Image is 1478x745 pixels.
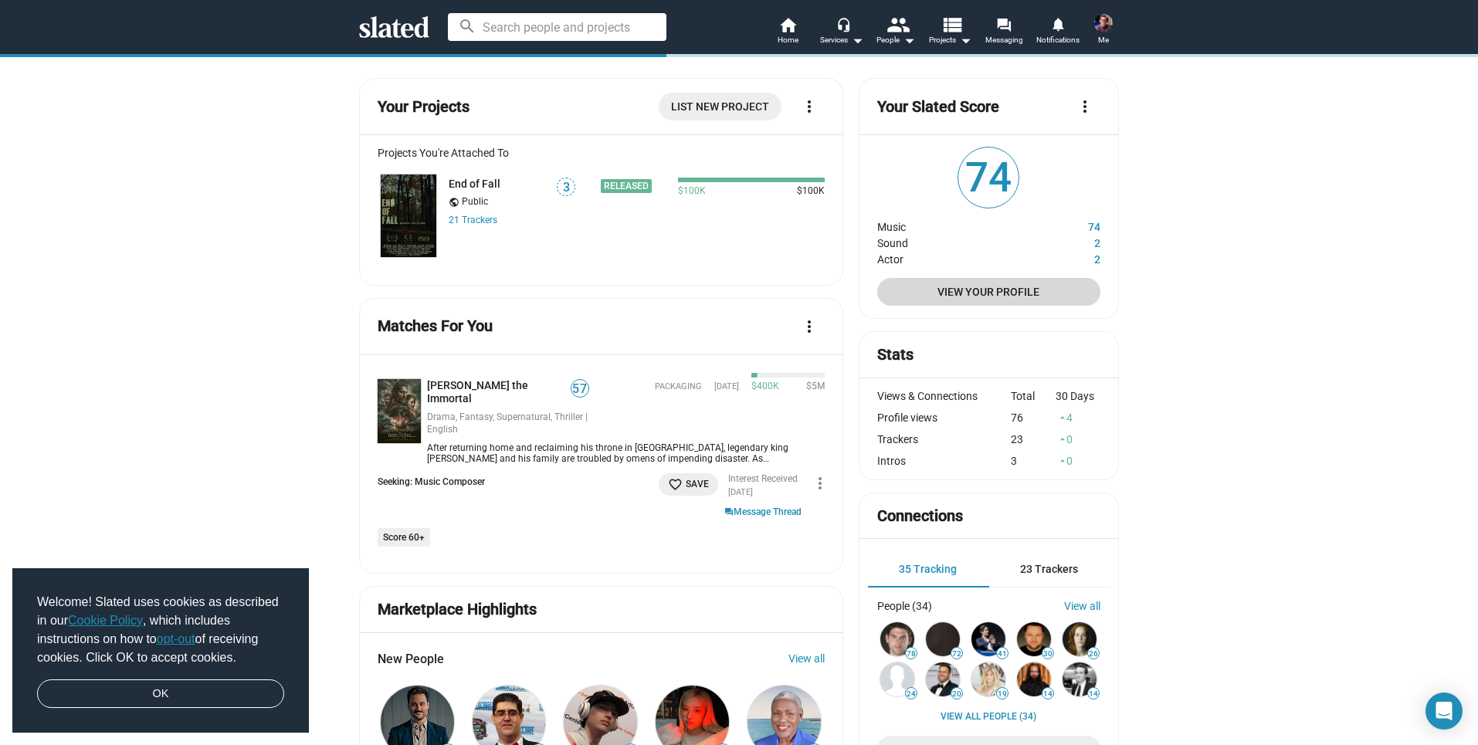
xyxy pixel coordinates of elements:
[378,528,430,547] li: Score 60+
[378,97,470,117] mat-card-title: Your Projects
[378,379,421,443] img: Odysseus the Immortal
[877,455,1012,467] div: Intros
[659,473,718,496] button: Save
[811,474,829,493] mat-icon: more_vert
[1050,16,1065,31] mat-icon: notifications
[877,217,1042,233] dt: Music
[655,381,702,393] span: Packaging
[68,614,143,627] a: Cookie Policy
[958,147,1019,208] span: 74
[1057,434,1068,445] mat-icon: arrow_drop_up
[815,15,869,49] button: Services
[724,506,734,519] mat-icon: question_answer
[1076,97,1094,116] mat-icon: more_vert
[37,593,284,667] span: Welcome! Slated uses cookies as described in our , which includes instructions on how to of recei...
[1098,31,1109,49] span: Me
[12,568,309,733] div: cookieconsent
[941,711,1036,723] a: View all People (34)
[848,31,866,49] mat-icon: arrow_drop_down
[1056,411,1100,424] div: 4
[1064,600,1100,612] a: View all
[601,179,652,193] div: Released
[877,344,914,365] mat-card-title: Stats
[1042,217,1100,233] dd: 74
[1063,662,1097,696] img: Giles Andrew
[714,381,739,393] time: [DATE]
[1056,455,1100,467] div: 0
[157,632,195,645] a: opt-out
[378,316,493,337] mat-card-title: Matches For You
[449,178,500,190] a: End of Fall
[1088,649,1099,659] span: 26
[880,622,914,656] img: Dixon McPhillips
[378,379,421,464] a: Odysseus the Immortal
[820,31,863,49] div: Services
[761,15,815,49] a: Home
[1011,411,1056,424] div: 76
[800,317,819,336] mat-icon: more_vert
[926,622,960,656] img: Jongnic Bontemps
[381,174,436,257] img: End of Fall
[659,93,781,120] a: List New Project
[571,381,588,397] span: 57
[1085,11,1122,51] button: Kenny WoodMe
[926,662,960,696] img: John Kellogg
[378,147,825,159] div: Projects You're Attached To
[996,17,1011,32] mat-icon: forum
[778,31,798,49] span: Home
[929,31,971,49] span: Projects
[427,379,571,405] a: [PERSON_NAME] the Immortal
[880,662,914,696] img: Sung Rok Choi
[668,477,683,492] mat-icon: favorite_border
[1063,622,1097,656] img: Christine Weatherup
[427,411,589,436] div: Drama, Fantasy, Supernatural, Thriller | English
[997,649,1008,659] span: 41
[678,185,706,198] span: $100K
[1017,622,1051,656] img: Nicolaas Bertelsen
[378,651,444,667] span: New People
[997,689,1008,699] span: 19
[800,381,825,393] span: $5M
[493,215,497,225] span: s
[877,97,999,117] mat-card-title: Your Slated Score
[877,390,1012,402] div: Views & Connections
[37,679,284,709] a: dismiss cookie message
[1011,433,1056,445] div: 23
[941,13,963,36] mat-icon: view_list
[1042,249,1100,266] dd: 2
[378,476,485,489] div: Seeking: Music Composer
[956,31,975,49] mat-icon: arrow_drop_down
[1057,412,1068,423] mat-icon: arrow_drop_up
[1094,14,1113,32] img: Kenny Wood
[668,476,709,493] span: Save
[449,215,497,225] a: 21 Trackers
[778,15,797,34] mat-icon: home
[985,31,1023,49] span: Messaging
[1011,455,1056,467] div: 3
[791,185,825,198] span: $100K
[462,196,488,208] span: Public
[869,15,923,49] button: People
[788,652,825,665] a: View all
[724,505,802,519] a: Message Thread
[906,649,917,659] span: 78
[421,442,825,464] div: After returning home and reclaiming his throne in Ithaca, legendary king Odysseus and his family ...
[728,473,798,486] div: Interest Received
[728,487,753,497] time: [DATE]
[899,563,957,575] span: 35 Tracking
[378,171,439,260] a: End of Fall
[906,689,917,699] span: 24
[890,278,1088,306] span: View Your Profile
[1042,689,1053,699] span: 14
[1042,233,1100,249] dd: 2
[877,249,1042,266] dt: Actor
[1042,649,1053,659] span: 30
[1031,15,1085,49] a: Notifications
[671,93,769,120] span: List New Project
[558,180,575,195] span: 3
[1088,689,1099,699] span: 14
[951,649,962,659] span: 72
[1020,563,1078,575] span: 23 Trackers
[877,600,932,612] div: People (34)
[1056,433,1100,445] div: 0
